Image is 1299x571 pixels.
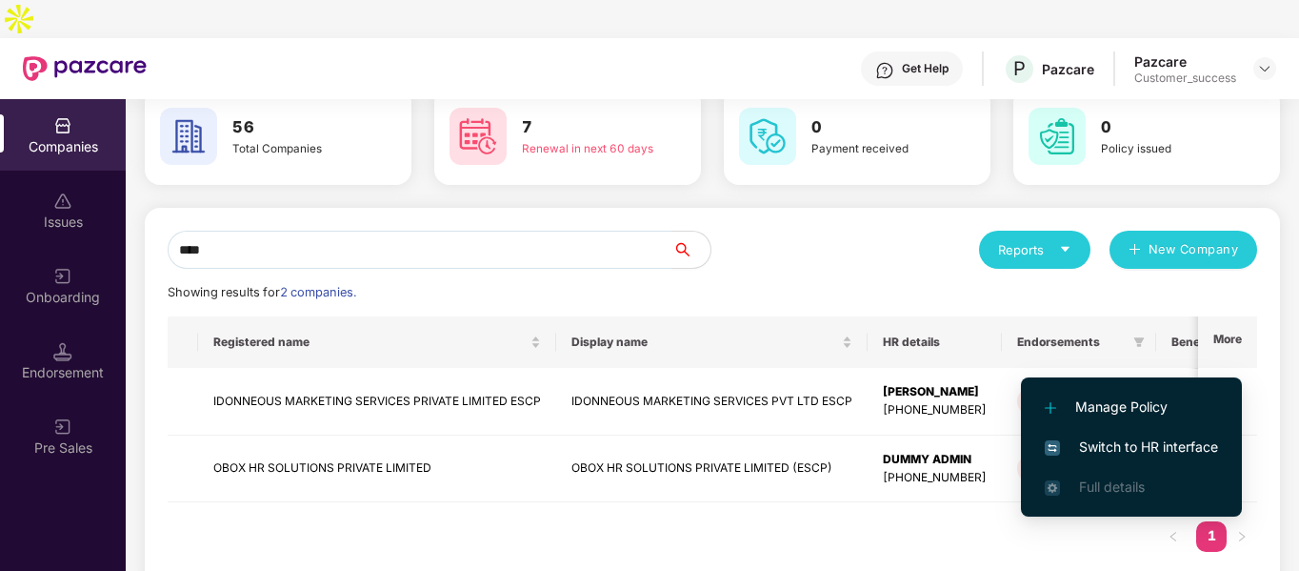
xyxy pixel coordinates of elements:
[23,56,147,81] img: New Pazcare Logo
[1149,240,1239,259] span: New Company
[811,115,943,140] h3: 0
[883,401,987,419] div: [PHONE_NUMBER]
[998,240,1071,259] div: Reports
[1158,521,1189,552] button: left
[556,316,868,368] th: Display name
[1029,108,1086,165] img: svg+xml;base64,PHN2ZyB4bWxucz0iaHR0cDovL3d3dy53My5vcmcvMjAwMC9zdmciIHdpZHRoPSI2MCIgaGVpZ2h0PSI2MC...
[53,418,72,437] img: svg+xml;base64,PHN2ZyB3aWR0aD0iMjAiIGhlaWdodD0iMjAiIHZpZXdCb3g9IjAgMCAyMCAyMCIgZmlsbD0ibm9uZSIgeG...
[875,61,894,80] img: svg+xml;base64,PHN2ZyBpZD0iSGVscC0zMngzMiIgeG1sbnM9Imh0dHA6Ly93d3cudzMub3JnLzIwMDAvc3ZnIiB3aWR0aD...
[53,192,72,211] img: svg+xml;base64,PHN2ZyBpZD0iSXNzdWVzX2Rpc2FibGVkIiB4bWxucz0iaHR0cDovL3d3dy53My5vcmcvMjAwMC9zdmciIH...
[739,108,796,165] img: svg+xml;base64,PHN2ZyB4bWxucz0iaHR0cDovL3d3dy53My5vcmcvMjAwMC9zdmciIHdpZHRoPSI2MCIgaGVpZ2h0PSI2MC...
[198,436,556,503] td: OBOX HR SOLUTIONS PRIVATE LIMITED
[160,108,217,165] img: svg+xml;base64,PHN2ZyB4bWxucz0iaHR0cDovL3d3dy53My5vcmcvMjAwMC9zdmciIHdpZHRoPSI2MCIgaGVpZ2h0PSI2MC...
[1013,57,1026,80] span: P
[1236,531,1248,542] span: right
[522,140,653,157] div: Renewal in next 60 days
[1109,231,1257,269] button: plusNew Company
[1045,397,1218,418] span: Manage Policy
[522,115,653,140] h3: 7
[168,285,356,299] span: Showing results for
[1045,402,1056,414] img: svg+xml;base64,PHN2ZyB4bWxucz0iaHR0cDovL3d3dy53My5vcmcvMjAwMC9zdmciIHdpZHRoPSIxMi4yMDEiIGhlaWdodD...
[213,335,527,350] span: Registered name
[450,108,507,165] img: svg+xml;base64,PHN2ZyB4bWxucz0iaHR0cDovL3d3dy53My5vcmcvMjAwMC9zdmciIHdpZHRoPSI2MCIgaGVpZ2h0PSI2MC...
[1045,480,1060,496] img: svg+xml;base64,PHN2ZyB4bWxucz0iaHR0cDovL3d3dy53My5vcmcvMjAwMC9zdmciIHdpZHRoPSIxNi4zNjMiIGhlaWdodD...
[1134,71,1236,86] div: Customer_success
[1134,52,1236,71] div: Pazcare
[1196,521,1227,550] a: 1
[232,115,364,140] h3: 56
[53,342,72,361] img: svg+xml;base64,PHN2ZyB3aWR0aD0iMTQuNSIgaGVpZ2h0PSIxNC41IiB2aWV3Qm94PSIwIDAgMTYgMTYiIGZpbGw9Im5vbm...
[1158,521,1189,552] li: Previous Page
[1196,521,1227,552] li: 1
[1168,531,1179,542] span: left
[1227,521,1257,552] button: right
[1079,479,1145,495] span: Full details
[198,316,556,368] th: Registered name
[198,368,556,436] td: IDONNEOUS MARKETING SERVICES PRIVATE LIMITED ESCP
[1129,243,1141,258] span: plus
[556,368,868,436] td: IDONNEOUS MARKETING SERVICES PVT LTD ESCP
[53,116,72,135] img: svg+xml;base64,PHN2ZyBpZD0iQ29tcGFuaWVzIiB4bWxucz0iaHR0cDovL3d3dy53My5vcmcvMjAwMC9zdmciIHdpZHRoPS...
[902,61,949,76] div: Get Help
[883,451,987,469] div: DUMMY ADMIN
[1227,521,1257,552] li: Next Page
[232,140,364,157] div: Total Companies
[1129,331,1149,354] span: filter
[1017,335,1126,350] span: Endorsements
[1198,316,1257,368] th: More
[53,267,72,286] img: svg+xml;base64,PHN2ZyB3aWR0aD0iMjAiIGhlaWdodD0iMjAiIHZpZXdCb3g9IjAgMCAyMCAyMCIgZmlsbD0ibm9uZSIgeG...
[671,231,711,269] button: search
[868,316,1002,368] th: HR details
[811,140,943,157] div: Payment received
[1133,336,1145,348] span: filter
[1257,61,1272,76] img: svg+xml;base64,PHN2ZyBpZD0iRHJvcGRvd24tMzJ4MzIiIHhtbG5zPSJodHRwOi8vd3d3LnczLm9yZy8yMDAwL3N2ZyIgd2...
[883,383,987,401] div: [PERSON_NAME]
[1045,440,1060,456] img: svg+xml;base64,PHN2ZyB4bWxucz0iaHR0cDovL3d3dy53My5vcmcvMjAwMC9zdmciIHdpZHRoPSIxNiIgaGVpZ2h0PSIxNi...
[1101,140,1232,157] div: Policy issued
[571,335,838,350] span: Display name
[883,469,987,487] div: [PHONE_NUMBER]
[1045,437,1218,458] span: Switch to HR interface
[1101,115,1232,140] h3: 0
[280,285,356,299] span: 2 companies.
[1042,60,1094,78] div: Pazcare
[556,436,868,503] td: OBOX HR SOLUTIONS PRIVATE LIMITED (ESCP)
[1059,243,1071,255] span: caret-down
[671,242,710,257] span: search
